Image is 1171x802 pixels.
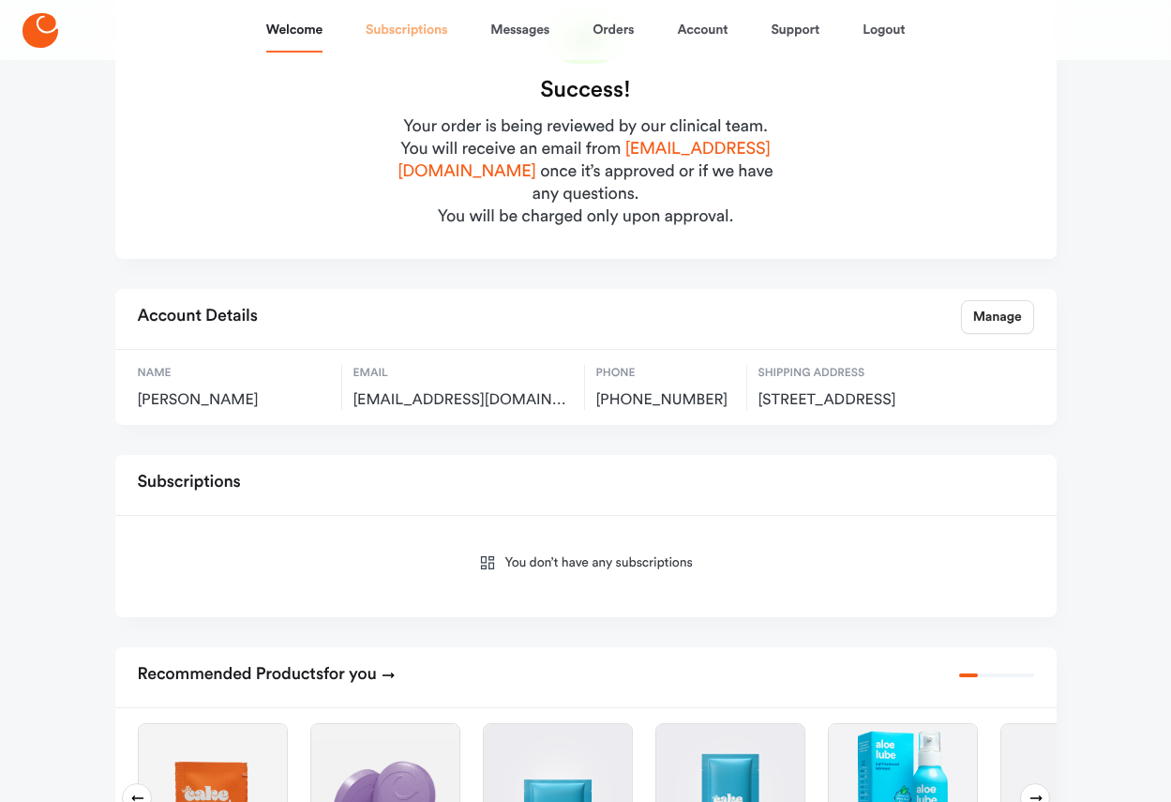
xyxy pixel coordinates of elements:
[138,658,396,692] h2: Recommended Products
[138,365,330,382] span: Name
[138,391,330,410] span: [PERSON_NAME]
[138,466,241,500] h2: Subscriptions
[388,116,784,229] div: Your order is being reviewed by our clinical team. You will receive an email from once it’s appro...
[771,8,819,53] a: Support
[323,666,377,683] span: for you
[863,8,905,53] a: Logout
[596,391,735,410] span: [PHONE_NUMBER]
[138,300,258,334] h2: Account Details
[593,8,634,53] a: Orders
[758,391,960,410] span: 3247 Sago point ct, land o lakes, US, 34639
[398,141,771,180] a: [EMAIL_ADDRESS][DOMAIN_NAME]
[758,365,960,382] span: Shipping Address
[366,8,447,53] a: Subscriptions
[596,365,735,382] span: Phone
[677,8,728,53] a: Account
[540,75,630,105] div: Success!
[138,531,1034,602] div: You don’t have any subscriptions
[353,391,573,410] span: sposclassic68@gmail.com
[490,8,549,53] a: Messages
[266,8,323,53] a: Welcome
[353,365,573,382] span: Email
[961,300,1034,334] a: Manage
